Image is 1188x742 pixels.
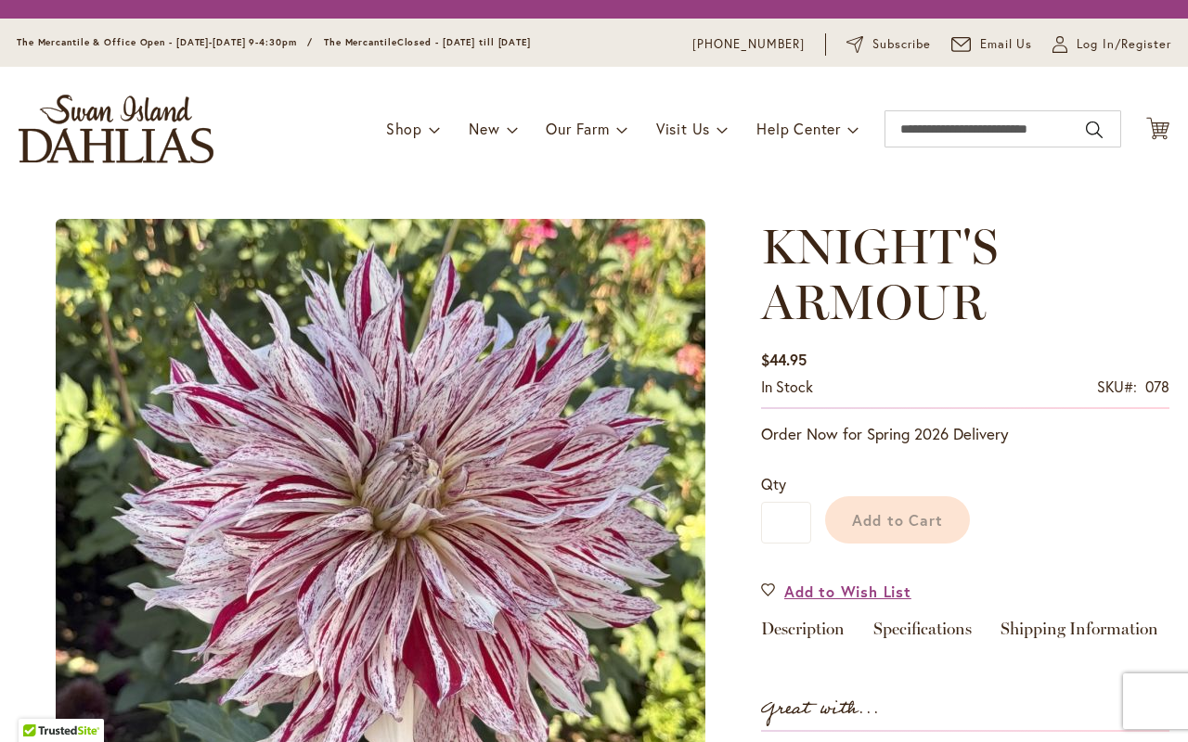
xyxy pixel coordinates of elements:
[784,581,911,602] span: Add to Wish List
[761,694,880,724] strong: Great with...
[980,35,1033,54] span: Email Us
[761,620,1169,647] div: Detailed Product Info
[951,35,1033,54] a: Email Us
[14,676,66,728] iframe: Launch Accessibility Center
[873,620,972,647] a: Specifications
[1077,35,1171,54] span: Log In/Register
[756,119,841,138] span: Help Center
[761,581,911,602] a: Add to Wish List
[692,35,805,54] a: [PHONE_NUMBER]
[469,119,499,138] span: New
[761,217,998,331] span: KNIGHT'S ARMOUR
[1097,377,1137,396] strong: SKU
[846,35,931,54] a: Subscribe
[19,95,213,163] a: store logo
[1052,35,1171,54] a: Log In/Register
[761,377,813,398] div: Availability
[761,377,813,396] span: In stock
[761,350,807,369] span: $44.95
[1086,115,1103,145] button: Search
[546,119,609,138] span: Our Farm
[1145,377,1169,398] div: 078
[761,620,845,647] a: Description
[17,36,397,48] span: The Mercantile & Office Open - [DATE]-[DATE] 9-4:30pm / The Mercantile
[656,119,710,138] span: Visit Us
[872,35,931,54] span: Subscribe
[1001,620,1158,647] a: Shipping Information
[397,36,531,48] span: Closed - [DATE] till [DATE]
[761,474,786,493] span: Qty
[761,423,1169,445] p: Order Now for Spring 2026 Delivery
[386,119,422,138] span: Shop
